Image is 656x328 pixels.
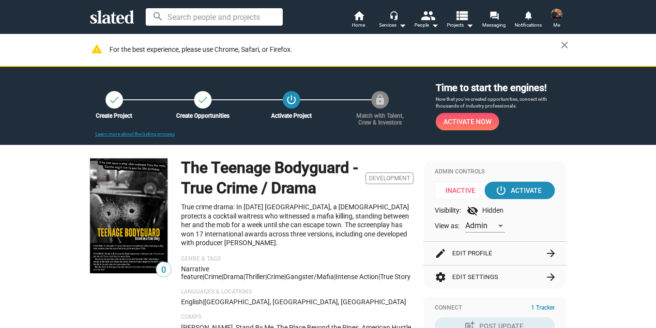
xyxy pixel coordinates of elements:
span: Thriller [245,273,265,281]
div: Activate Project [259,112,323,119]
button: Projects [443,10,477,31]
div: Create Project [82,112,146,119]
span: Activate Now [443,113,491,130]
a: Home [342,10,376,31]
div: Visibility: Hidden [435,205,555,217]
mat-icon: headset_mic [389,11,398,19]
div: Activate [497,182,542,199]
mat-icon: view_list [454,8,468,22]
p: Now that you’ve created opportunities, connect with thousands of industry professionals. [436,96,566,109]
span: | [265,273,267,281]
p: Languages & Locations [181,288,413,296]
span: View as: [435,221,459,231]
span: | [334,273,336,281]
span: Crime [204,273,222,281]
span: crime [267,273,284,281]
button: Activate [485,182,555,199]
button: Activate Now [436,113,499,130]
div: People [414,19,439,31]
span: | [244,273,245,281]
input: Search people and projects [146,8,283,26]
mat-icon: warning [91,43,103,55]
span: 0 [156,264,171,277]
mat-icon: check [197,94,209,106]
p: Genre & Tags [181,255,413,263]
span: gangster/mafia [286,273,334,281]
span: true story [380,273,411,281]
span: intense action [336,273,379,281]
span: Development [366,172,413,184]
span: Messaging [482,19,506,31]
mat-icon: people [420,8,434,22]
mat-icon: close [559,39,570,51]
span: | [203,298,204,306]
span: | [222,273,223,281]
img: JZ Murdock [551,9,563,20]
div: For the best experience, please use Chrome, Safari, or Firefox. [109,43,561,56]
span: | [284,273,286,281]
mat-icon: arrow_drop_down [464,19,475,31]
a: Notifications [511,10,545,31]
button: Services [376,10,410,31]
div: Create Opportunities [171,112,235,119]
h1: The Teenage Bodyguard - True Crime / Drama [181,157,362,199]
span: Inactive [435,182,493,199]
mat-icon: power_settings_new [286,94,297,106]
span: Drama [223,273,244,281]
mat-icon: home [353,10,365,21]
img: The Teenage Bodyguard - True Crime / Drama [90,158,168,273]
span: 1 Tracker [531,304,555,312]
mat-icon: visibility_off [467,205,478,217]
span: Notifications [515,19,542,31]
button: Activate Project [283,91,300,109]
h3: Time to start the engines! [436,81,566,94]
div: Connect [435,304,555,312]
span: | [203,273,204,281]
button: JZ MurdockMe [545,7,568,32]
mat-icon: edit [435,248,446,259]
div: Services [379,19,406,31]
mat-icon: check [108,94,120,106]
a: Messaging [477,10,511,31]
button: Edit Profile [435,242,555,265]
div: Admin Controls [435,168,555,176]
span: Admin [465,221,488,230]
button: Edit Settings [435,266,555,289]
mat-icon: arrow_forward [545,248,557,259]
mat-icon: arrow_drop_down [429,19,441,31]
a: Learn more about the listing process [95,131,175,137]
span: Home [352,19,365,31]
mat-icon: power_settings_new [495,185,507,196]
span: Projects [447,19,473,31]
span: | [379,273,380,281]
a: Create Opportunities [194,91,212,109]
p: True crime drama: In [DATE] [GEOGRAPHIC_DATA], a [DEMOGRAPHIC_DATA] protects a cocktail waitress ... [181,203,413,248]
button: People [410,10,443,31]
mat-icon: arrow_forward [545,271,557,283]
mat-icon: arrow_drop_down [397,19,408,31]
p: Comps [181,313,413,321]
span: English [181,298,203,306]
mat-icon: notifications [523,10,533,19]
span: Narrative feature [181,265,209,281]
mat-icon: settings [435,271,446,283]
mat-icon: forum [489,11,499,20]
span: Me [553,19,560,31]
span: [GEOGRAPHIC_DATA], [GEOGRAPHIC_DATA], [GEOGRAPHIC_DATA] [204,298,406,306]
